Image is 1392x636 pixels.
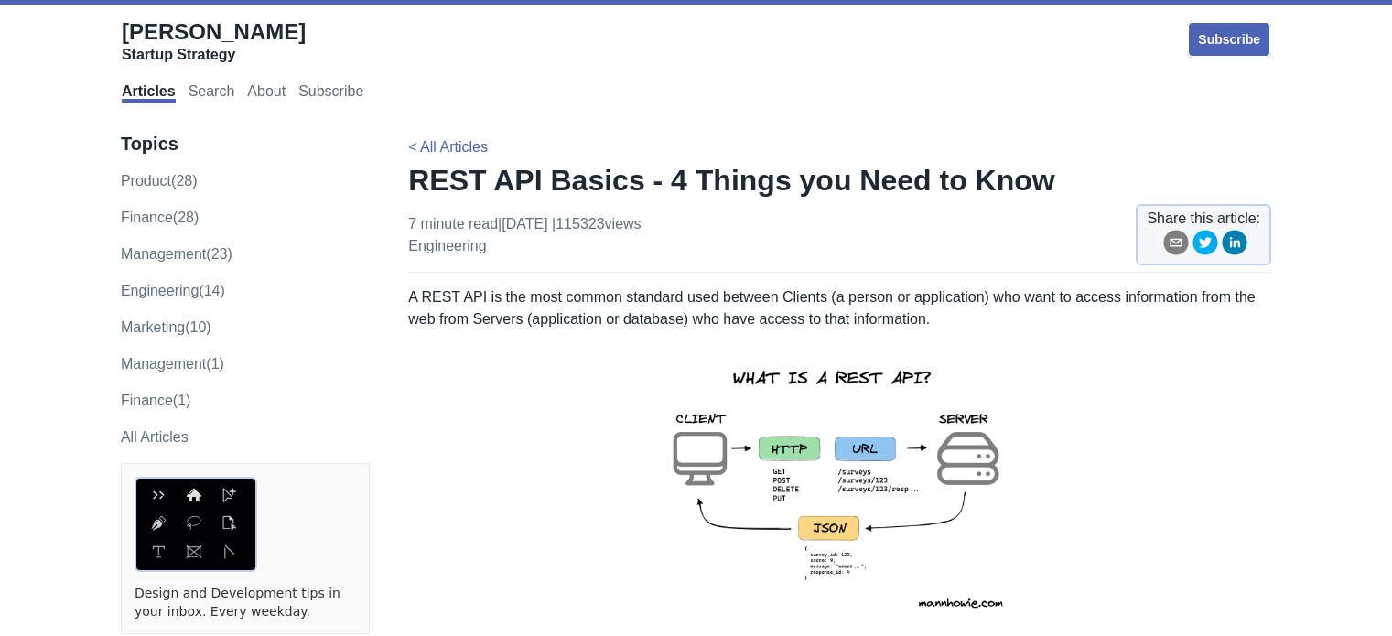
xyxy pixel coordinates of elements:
img: ads via Carbon [135,477,257,572]
a: Design and Development tips in your inbox. Every weekday. [135,585,356,620]
a: product(28) [121,173,198,189]
h3: Topics [121,133,370,156]
a: marketing(10) [121,319,211,335]
p: 7 minute read | [DATE] [408,213,641,257]
img: rest-api [640,345,1041,629]
a: Search [189,83,235,103]
button: twitter [1192,230,1218,262]
a: Subscribe [1187,21,1271,58]
h1: REST API Basics - 4 Things you Need to Know [408,162,1271,199]
a: Subscribe [298,83,363,103]
a: About [247,83,286,103]
span: | 115323 views [552,216,642,232]
p: A REST API is the most common standard used between Clients (a person or application) who want to... [408,286,1271,330]
a: management(23) [121,246,232,262]
a: engineering [408,238,486,253]
a: < All Articles [408,139,488,155]
a: All Articles [121,429,189,445]
button: email [1163,230,1189,262]
a: finance(28) [121,210,199,225]
a: Articles [122,83,176,103]
a: [PERSON_NAME]Startup Strategy [122,18,306,64]
div: Startup Strategy [122,46,306,64]
button: linkedin [1222,230,1247,262]
a: Management(1) [121,356,224,372]
span: Share this article: [1147,208,1260,230]
a: Finance(1) [121,393,190,408]
a: engineering(14) [121,283,225,298]
span: [PERSON_NAME] [122,19,306,44]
